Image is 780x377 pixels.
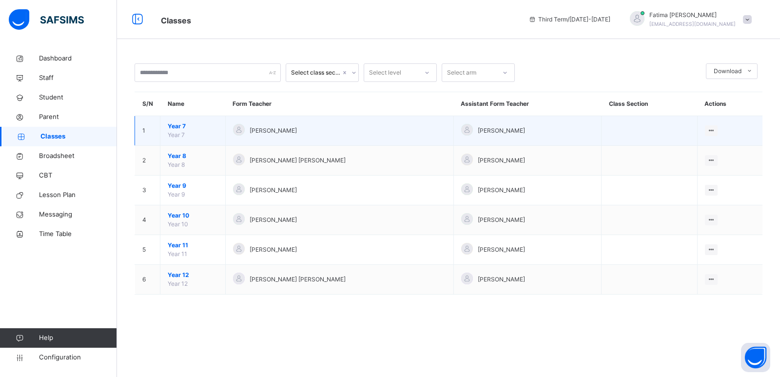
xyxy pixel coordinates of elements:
span: Year 10 [168,220,188,228]
td: 4 [135,205,160,235]
span: [PERSON_NAME] [PERSON_NAME] [250,275,346,284]
span: Year 7 [168,122,218,131]
div: FatimaAhmad Mai [620,11,757,28]
span: Messaging [39,210,117,219]
th: Name [160,92,226,116]
span: Staff [39,73,117,83]
span: Year 8 [168,161,185,168]
span: [PERSON_NAME] [250,216,297,224]
th: Actions [697,92,762,116]
span: Student [39,93,117,102]
th: Class Section [602,92,697,116]
span: Classes [40,132,117,141]
span: Year 10 [168,211,218,220]
span: [PERSON_NAME] [PERSON_NAME] [250,156,346,165]
th: Form Teacher [225,92,453,116]
span: Year 12 [168,280,188,287]
span: Broadsheet [39,151,117,161]
span: Dashboard [39,54,117,63]
span: [PERSON_NAME] [478,126,525,135]
span: Configuration [39,353,117,362]
span: Year 11 [168,250,187,258]
span: Lesson Plan [39,190,117,200]
span: session/term information [528,15,610,24]
span: Fatima [PERSON_NAME] [649,11,736,20]
div: Select class section [291,68,341,77]
span: [PERSON_NAME] [250,126,297,135]
button: Open asap [741,343,770,372]
th: Assistant Form Teacher [453,92,602,116]
div: Select level [369,63,401,82]
td: 2 [135,146,160,176]
td: 3 [135,176,160,205]
span: Parent [39,112,117,122]
span: Year 12 [168,271,218,279]
div: Select arm [447,63,476,82]
td: 5 [135,235,160,265]
span: Year 8 [168,152,218,160]
span: [EMAIL_ADDRESS][DOMAIN_NAME] [649,21,736,27]
span: Year 11 [168,241,218,250]
span: Time Table [39,229,117,239]
span: [PERSON_NAME] [250,186,297,195]
td: 1 [135,116,160,146]
span: Download [714,67,741,76]
span: [PERSON_NAME] [478,275,525,284]
span: Year 9 [168,181,218,190]
span: [PERSON_NAME] [478,186,525,195]
span: Classes [161,16,191,25]
td: 6 [135,265,160,295]
span: [PERSON_NAME] [250,245,297,254]
span: [PERSON_NAME] [478,245,525,254]
span: Help [39,333,117,343]
span: [PERSON_NAME] [478,156,525,165]
span: Year 9 [168,191,185,198]
th: S/N [135,92,160,116]
img: safsims [9,9,84,30]
span: Year 7 [168,131,185,139]
span: [PERSON_NAME] [478,216,525,224]
span: CBT [39,171,117,180]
